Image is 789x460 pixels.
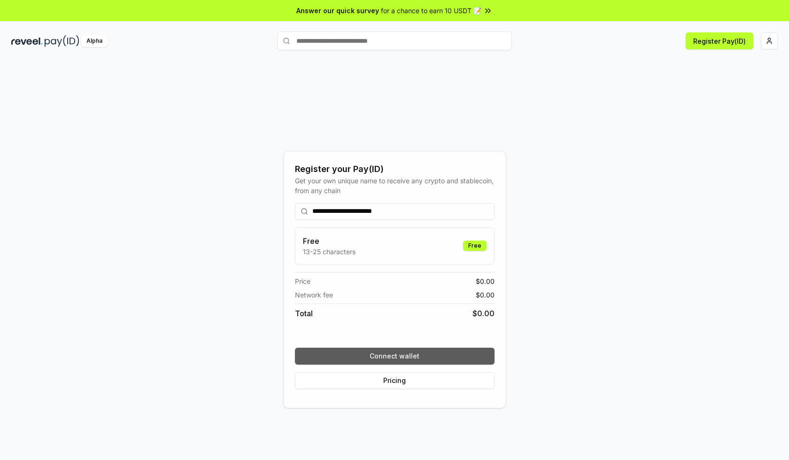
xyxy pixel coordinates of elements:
p: 13-25 characters [303,247,356,257]
button: Pricing [295,372,495,389]
div: Alpha [81,35,108,47]
button: Register Pay(ID) [686,32,753,49]
span: Total [295,308,313,319]
div: Register your Pay(ID) [295,163,495,176]
span: Network fee [295,290,333,300]
div: Free [463,241,487,251]
span: $ 0.00 [476,290,495,300]
span: for a chance to earn 10 USDT 📝 [381,6,481,16]
button: Connect wallet [295,348,495,365]
h3: Free [303,235,356,247]
span: $ 0.00 [476,276,495,286]
span: Price [295,276,310,286]
div: Get your own unique name to receive any crypto and stablecoin, from any chain [295,176,495,195]
span: $ 0.00 [472,308,495,319]
img: reveel_dark [11,35,43,47]
img: pay_id [45,35,79,47]
span: Answer our quick survey [296,6,379,16]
